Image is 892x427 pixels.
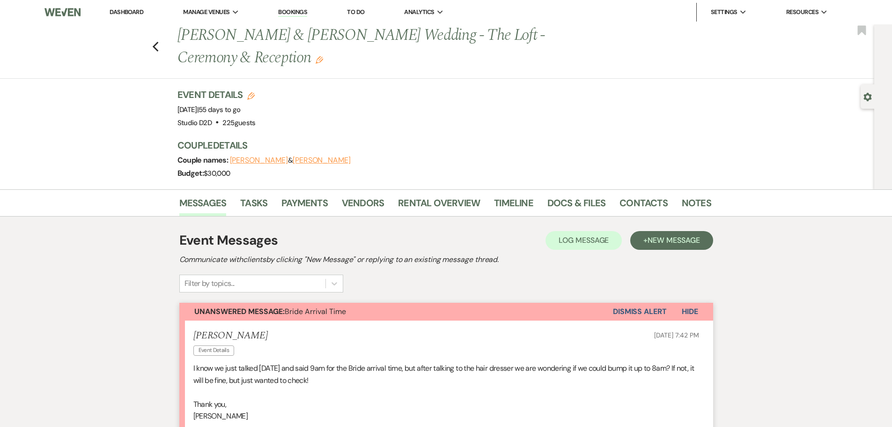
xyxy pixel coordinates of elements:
h2: Communicate with clients by clicking "New Message" or replying to an existing message thread. [179,254,713,265]
a: Timeline [494,195,533,216]
button: Hide [667,303,713,321]
p: I know we just talked [DATE] and said 9am for the Bride arrival time, but after talking to the ha... [193,362,699,386]
strong: Unanswered Message: [194,307,285,316]
span: | [197,105,241,114]
span: Analytics [404,7,434,17]
span: Hide [682,307,698,316]
a: Tasks [240,195,267,216]
p: [PERSON_NAME] [193,410,699,422]
span: Resources [786,7,818,17]
span: Manage Venues [183,7,229,17]
span: Settings [711,7,737,17]
button: Log Message [546,231,622,250]
a: Docs & Files [547,195,605,216]
h1: Event Messages [179,231,278,250]
span: [DATE] 7:42 PM [654,331,699,339]
h3: Event Details [177,88,256,101]
button: Open lead details [863,92,872,101]
h3: Couple Details [177,139,702,152]
span: Event Details [193,345,235,355]
span: Budget: [177,168,204,178]
a: Dashboard [110,8,143,16]
button: [PERSON_NAME] [293,157,351,164]
a: Payments [281,195,328,216]
button: [PERSON_NAME] [230,157,288,164]
span: [DATE] [177,105,241,114]
span: New Message [648,235,700,245]
a: Messages [179,195,227,216]
button: Edit [316,55,323,64]
button: Unanswered Message:Bride Arrival Time [179,303,613,321]
span: 225 guests [222,118,255,127]
span: $30,000 [204,169,230,178]
h1: [PERSON_NAME] & [PERSON_NAME] Wedding - The Loft - Ceremony & Reception [177,24,597,69]
button: Dismiss Alert [613,303,667,321]
a: Bookings [278,8,307,17]
span: & [230,156,351,165]
a: Rental Overview [398,195,480,216]
span: Couple names: [177,155,230,165]
a: Vendors [342,195,384,216]
div: Filter by topics... [184,278,235,289]
a: Notes [682,195,711,216]
span: Studio D2D [177,118,212,127]
h5: [PERSON_NAME] [193,330,268,342]
a: Contacts [619,195,668,216]
span: 55 days to go [199,105,241,114]
button: +New Message [630,231,713,250]
a: To Do [347,8,364,16]
span: Log Message [559,235,609,245]
p: Thank you, [193,398,699,411]
img: Weven Logo [44,2,80,22]
span: Bride Arrival Time [194,307,346,316]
